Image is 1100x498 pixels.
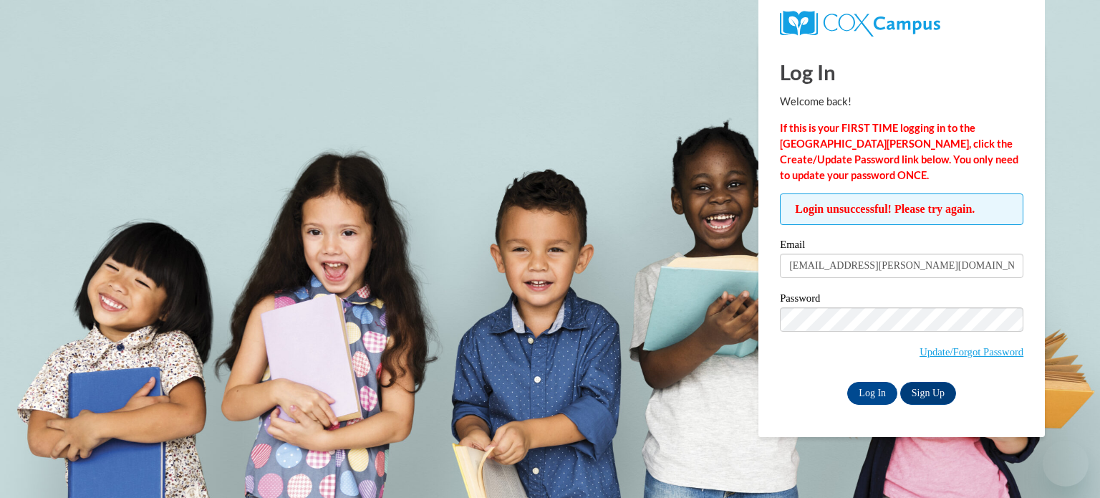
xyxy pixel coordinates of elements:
[780,94,1023,110] p: Welcome back!
[900,382,956,405] a: Sign Up
[780,193,1023,225] span: Login unsuccessful! Please try again.
[847,382,897,405] input: Log In
[780,239,1023,254] label: Email
[1043,441,1089,487] iframe: Button to launch messaging window
[780,293,1023,307] label: Password
[780,11,1023,37] a: COX Campus
[780,11,940,37] img: COX Campus
[780,57,1023,87] h1: Log In
[780,122,1018,181] strong: If this is your FIRST TIME logging in to the [GEOGRAPHIC_DATA][PERSON_NAME], click the Create/Upd...
[920,346,1023,358] a: Update/Forgot Password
